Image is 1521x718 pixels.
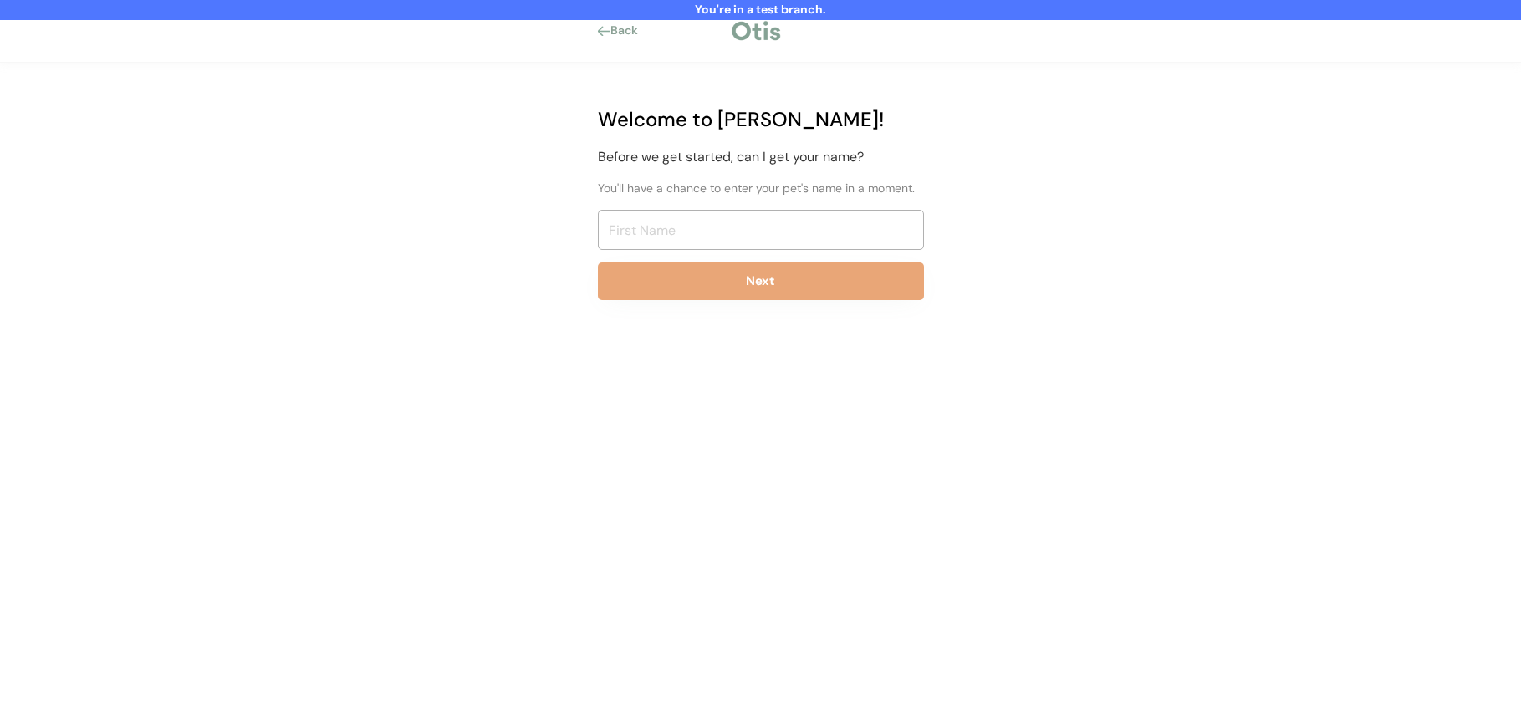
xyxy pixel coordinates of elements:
[598,180,924,197] div: You'll have a chance to enter your pet's name in a moment.
[598,210,924,250] input: First Name
[598,147,924,167] div: Before we get started, can I get your name?
[598,104,924,135] div: Welcome to [PERSON_NAME]!
[598,262,924,300] button: Next
[610,23,648,39] div: Back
